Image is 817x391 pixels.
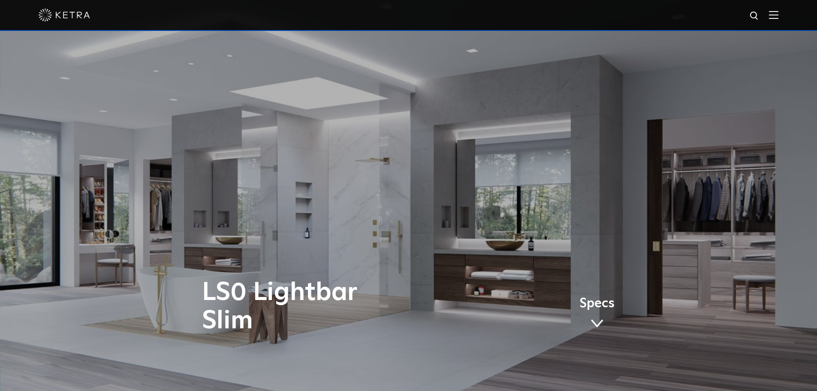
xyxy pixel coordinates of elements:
[202,279,444,335] h1: LS0 Lightbar Slim
[769,11,778,19] img: Hamburger%20Nav.svg
[579,297,615,310] span: Specs
[579,297,615,331] a: Specs
[39,9,90,21] img: ketra-logo-2019-white
[749,11,760,21] img: search icon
